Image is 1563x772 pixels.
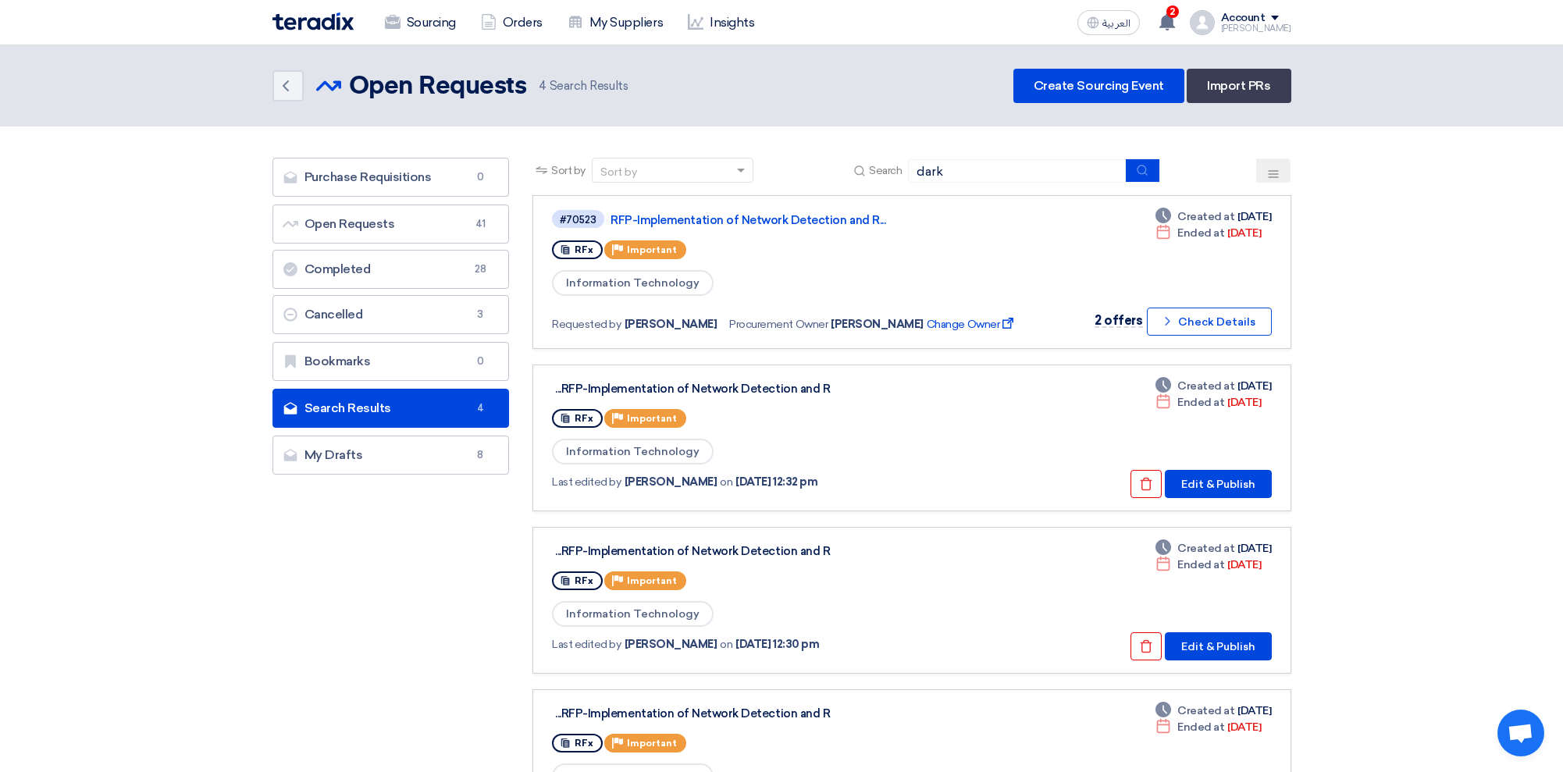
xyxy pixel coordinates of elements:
[555,706,945,720] div: RFP-Implementation of Network Detection and Response technology - Darktrace
[625,316,717,333] span: [PERSON_NAME]
[627,244,677,255] span: Important
[1155,225,1261,241] div: [DATE]
[272,12,354,30] img: Teradix logo
[735,636,819,653] span: [DATE] 12:30 pm
[552,439,714,464] span: Information Technology
[1155,208,1271,225] div: [DATE]
[552,474,621,490] span: Last edited by
[1102,18,1130,29] span: العربية
[272,250,510,289] a: Completed28
[552,636,621,653] span: Last edited by
[272,295,510,334] a: Cancelled3
[1155,703,1271,719] div: [DATE]
[1095,313,1142,328] span: 2 offers
[552,316,621,333] span: Requested by
[1177,540,1234,557] span: Created at
[627,413,677,424] span: Important
[272,158,510,197] a: Purchase Requisitions0
[1177,703,1234,719] span: Created at
[471,216,490,232] span: 41
[625,636,717,653] span: [PERSON_NAME]
[1187,69,1291,103] a: Import PRs
[627,575,677,586] span: Important
[1177,208,1234,225] span: Created at
[611,213,1001,227] a: RFP-Implementation of Network Detection and R...
[272,389,510,428] a: Search Results4
[575,738,593,749] span: RFx
[1077,10,1140,35] button: العربية
[1155,394,1261,411] div: [DATE]
[1166,5,1179,18] span: 2
[272,436,510,475] a: My Drafts8
[1155,540,1271,557] div: [DATE]
[720,636,732,653] span: on
[468,5,555,40] a: Orders
[1177,378,1234,394] span: Created at
[1221,24,1291,33] div: [PERSON_NAME]
[471,447,490,463] span: 8
[471,400,490,416] span: 4
[729,316,828,333] span: Procurement Owner
[555,5,675,40] a: My Suppliers
[555,544,945,558] div: RFP-Implementation of Network Detection and Response technology - Darktrace
[575,244,593,255] span: RFx
[552,601,714,627] span: Information Technology
[675,5,767,40] a: Insights
[720,474,732,490] span: on
[575,575,593,586] span: RFx
[471,307,490,322] span: 3
[1155,719,1261,735] div: [DATE]
[869,162,902,179] span: Search
[272,205,510,244] a: Open Requests41
[539,77,628,95] span: Search Results
[735,474,817,490] span: [DATE] 12:32 pm
[1190,10,1215,35] img: profile_test.png
[560,215,596,225] div: #70523
[627,738,677,749] span: Important
[372,5,468,40] a: Sourcing
[471,354,490,369] span: 0
[575,413,593,424] span: RFx
[1165,632,1272,660] button: Edit & Publish
[1497,710,1544,756] a: Open chat
[908,159,1127,183] input: Search by title or reference number
[927,316,1016,333] span: Change Owner
[600,164,637,180] div: Sort by
[625,474,717,490] span: [PERSON_NAME]
[1147,308,1272,336] button: Check Details
[1155,557,1261,573] div: [DATE]
[1177,557,1224,573] span: Ended at
[1177,225,1224,241] span: Ended at
[1177,394,1224,411] span: Ended at
[1177,719,1224,735] span: Ended at
[555,382,945,396] div: RFP-Implementation of Network Detection and Response technology - Darktrace
[1165,470,1272,498] button: Edit & Publish
[1221,12,1266,25] div: Account
[471,169,490,185] span: 0
[539,79,547,93] span: 4
[552,270,714,296] span: Information Technology
[1155,378,1271,394] div: [DATE]
[831,316,924,333] span: [PERSON_NAME]
[349,71,527,102] h2: Open Requests
[1013,69,1184,103] a: Create Sourcing Event
[471,261,490,277] span: 28
[551,162,586,179] span: Sort by
[272,342,510,381] a: Bookmarks0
